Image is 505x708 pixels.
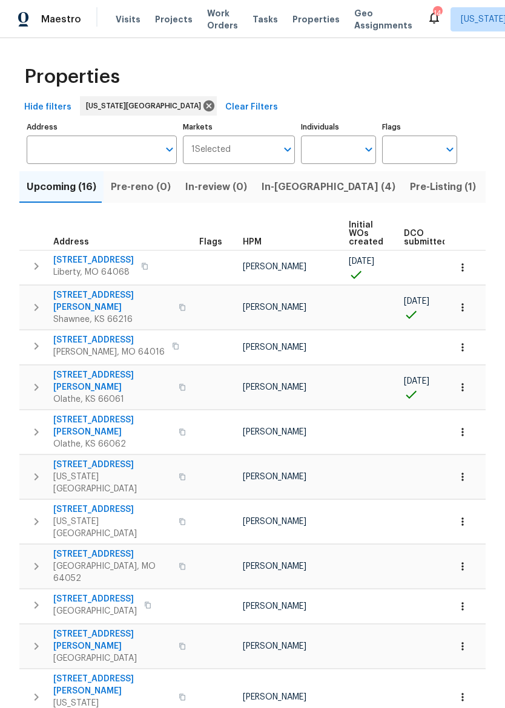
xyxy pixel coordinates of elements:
button: Hide filters [19,96,76,119]
span: Olathe, KS 66062 [53,438,171,450]
span: [PERSON_NAME] [243,642,306,651]
span: [PERSON_NAME] [243,562,306,571]
label: Individuals [301,123,376,131]
div: 14 [433,7,441,19]
span: [STREET_ADDRESS][PERSON_NAME] [53,414,171,438]
span: [STREET_ADDRESS] [53,548,171,560]
span: Address [53,238,89,246]
span: Properties [24,71,120,83]
button: Open [279,141,296,158]
span: DCO submitted [404,229,447,246]
span: [PERSON_NAME] [243,263,306,271]
span: In-review (0) [185,179,247,195]
label: Address [27,123,177,131]
button: Open [161,141,178,158]
span: [PERSON_NAME] [243,473,306,481]
span: [US_STATE][GEOGRAPHIC_DATA] [86,100,206,112]
span: [PERSON_NAME] [243,343,306,352]
span: Flags [199,238,222,246]
span: Properties [292,13,340,25]
span: [GEOGRAPHIC_DATA] [53,605,137,617]
span: Geo Assignments [354,7,412,31]
span: [DATE] [404,297,429,306]
span: Shawnee, KS 66216 [53,313,171,326]
span: [PERSON_NAME] [243,602,306,611]
span: Olathe, KS 66061 [53,393,171,405]
span: [PERSON_NAME] [243,383,306,392]
span: [US_STATE][GEOGRAPHIC_DATA] [53,471,171,495]
span: HPM [243,238,262,246]
span: [PERSON_NAME] [243,303,306,312]
span: [STREET_ADDRESS] [53,593,137,605]
span: [DATE] [404,377,429,385]
span: Projects [155,13,193,25]
span: [PERSON_NAME] [243,428,306,436]
span: Pre-reno (0) [111,179,171,195]
span: Liberty, MO 64068 [53,266,134,278]
label: Flags [382,123,457,131]
span: Work Orders [207,7,238,31]
span: [PERSON_NAME] [243,517,306,526]
span: Hide filters [24,100,71,115]
span: Clear Filters [225,100,278,115]
span: [US_STATE][GEOGRAPHIC_DATA] [53,516,171,540]
span: Tasks [252,15,278,24]
span: [STREET_ADDRESS] [53,459,171,471]
span: In-[GEOGRAPHIC_DATA] (4) [262,179,395,195]
span: 1 Selected [191,145,231,155]
span: [STREET_ADDRESS][PERSON_NAME] [53,673,171,697]
span: [GEOGRAPHIC_DATA], MO 64052 [53,560,171,585]
div: [US_STATE][GEOGRAPHIC_DATA] [80,96,217,116]
span: Upcoming (16) [27,179,96,195]
span: [PERSON_NAME] [243,693,306,701]
span: [STREET_ADDRESS] [53,334,165,346]
span: [STREET_ADDRESS][PERSON_NAME] [53,289,171,313]
span: [STREET_ADDRESS] [53,254,134,266]
span: [PERSON_NAME], MO 64016 [53,346,165,358]
span: [STREET_ADDRESS][PERSON_NAME] [53,369,171,393]
span: [DATE] [349,257,374,266]
label: Markets [183,123,295,131]
button: Open [441,141,458,158]
button: Clear Filters [220,96,283,119]
button: Open [360,141,377,158]
span: [GEOGRAPHIC_DATA] [53,652,171,664]
span: Maestro [41,13,81,25]
span: [STREET_ADDRESS][PERSON_NAME] [53,628,171,652]
span: Visits [116,13,140,25]
span: Initial WOs created [349,221,383,246]
span: [STREET_ADDRESS] [53,503,171,516]
span: Pre-Listing (1) [410,179,476,195]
